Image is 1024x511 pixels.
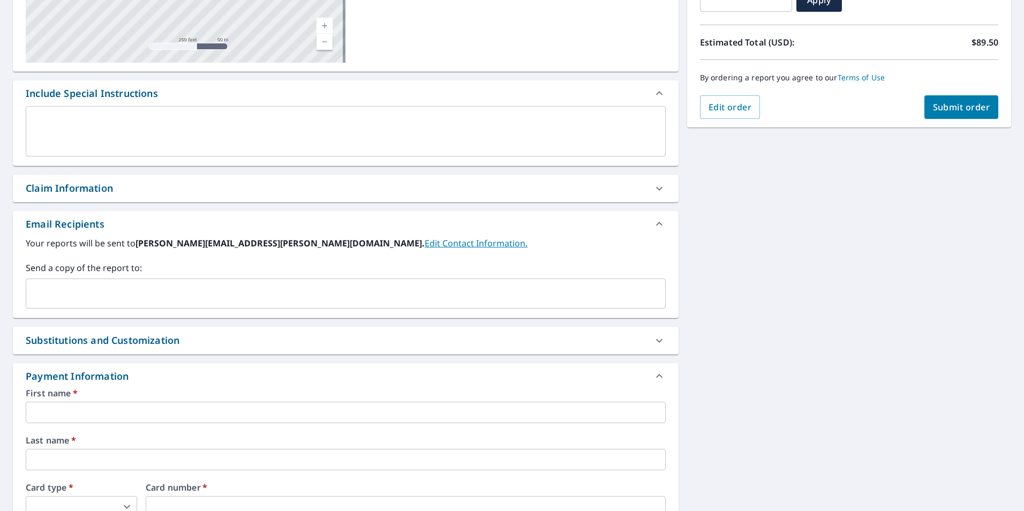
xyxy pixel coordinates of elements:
div: Include Special Instructions [13,80,679,106]
div: Claim Information [26,181,113,196]
div: Email Recipients [13,211,679,237]
div: Payment Information [13,363,679,389]
a: Terms of Use [838,72,885,82]
p: By ordering a report you agree to our [700,73,998,82]
label: Last name [26,436,666,445]
b: [PERSON_NAME][EMAIL_ADDRESS][PERSON_NAME][DOMAIN_NAME]. [135,237,425,249]
span: Edit order [709,101,752,113]
span: Submit order [933,101,990,113]
label: Your reports will be sent to [26,237,666,250]
div: Payment Information [26,369,133,384]
div: Substitutions and Customization [26,333,179,348]
p: $89.50 [972,36,998,49]
div: Email Recipients [26,217,104,231]
a: EditContactInfo [425,237,528,249]
div: Substitutions and Customization [13,327,679,354]
label: Send a copy of the report to: [26,261,666,274]
div: Claim Information [13,175,679,202]
label: Card type [26,483,137,492]
div: Include Special Instructions [26,86,158,101]
button: Submit order [924,95,999,119]
a: Current Level 17, Zoom Out [317,34,333,50]
label: First name [26,389,666,397]
a: Current Level 17, Zoom In [317,18,333,34]
label: Card number [146,483,666,492]
p: Estimated Total (USD): [700,36,849,49]
button: Edit order [700,95,761,119]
